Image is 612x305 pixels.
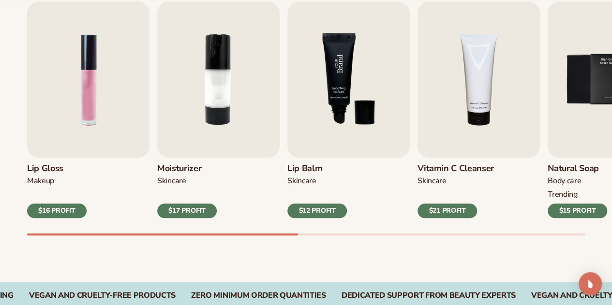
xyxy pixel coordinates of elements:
div: $21 PROFIT [418,203,477,218]
div: $17 PROFIT [157,203,217,218]
div: VEGAN AND CRUELTY-FREE PRODUCTS [29,291,176,300]
h3: Lip Gloss [27,163,87,174]
div: ZERO MINIMUM ORDER QUANTITIES [191,291,326,300]
div: BODY Care [548,176,607,186]
h3: Natural Soap [548,163,607,174]
h3: Lip Balm [287,163,347,174]
div: $15 PROFIT [548,203,607,218]
div: TRENDING [548,189,607,200]
a: 3 / 9 [287,1,410,218]
img: Shopify Image 7 [287,1,410,158]
h3: Vitamin C Cleanser [418,163,494,174]
div: Open Intercom Messenger [579,272,602,295]
div: Skincare [418,176,494,186]
a: 1 / 9 [27,1,149,218]
a: 4 / 9 [418,1,540,218]
div: SKINCARE [157,176,217,186]
div: $12 PROFIT [287,203,347,218]
a: 2 / 9 [157,1,280,218]
div: DEDICATED SUPPORT FROM BEAUTY EXPERTS [342,291,516,300]
div: SKINCARE [287,176,347,186]
div: $16 PROFIT [27,203,87,218]
div: MAKEUP [27,176,87,186]
h3: Moisturizer [157,163,217,174]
